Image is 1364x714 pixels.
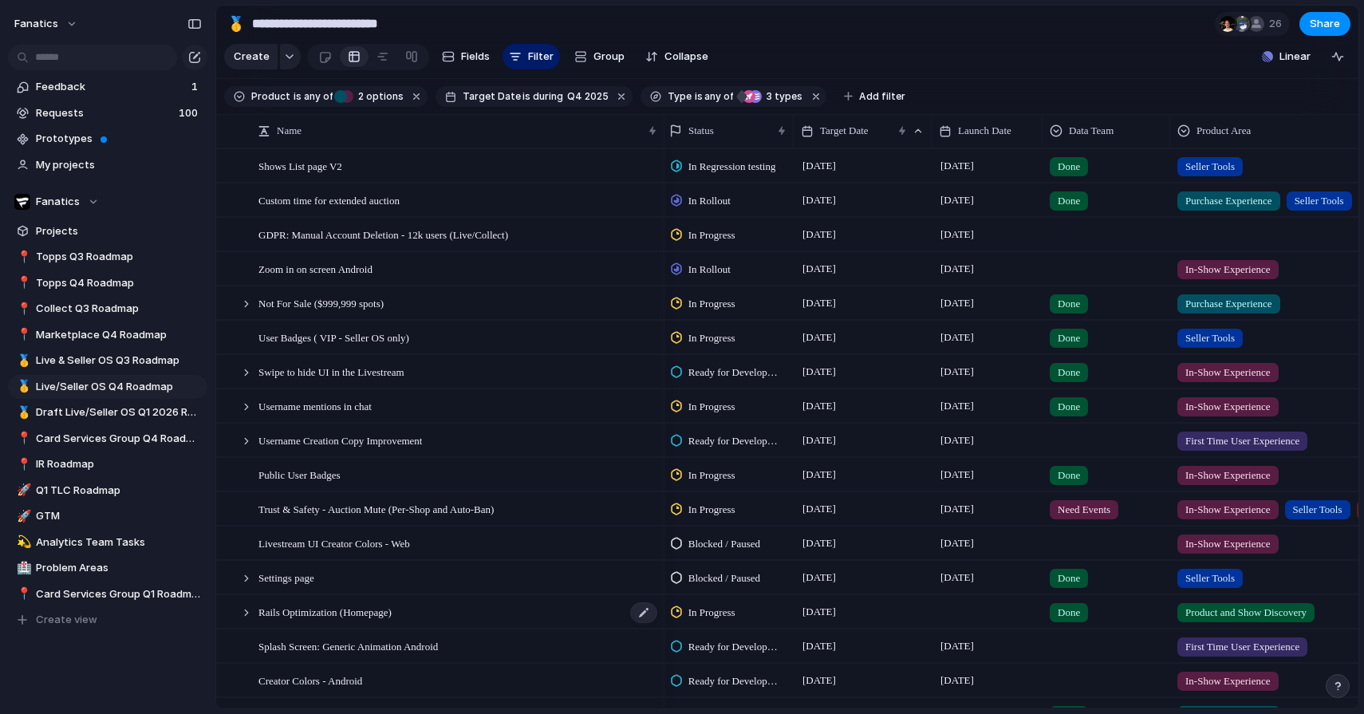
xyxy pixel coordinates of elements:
a: 🥇Live & Seller OS Q3 Roadmap [8,349,207,373]
span: Done [1058,193,1080,209]
span: [DATE] [798,534,840,553]
span: Settings page [258,568,314,586]
button: isduring [521,88,566,105]
span: options [353,89,404,104]
span: Fanatics [36,194,80,210]
span: any of [703,89,734,104]
span: [DATE] [936,534,978,553]
span: [DATE] [936,259,978,278]
button: 📍 [14,301,30,317]
span: My projects [36,157,202,173]
span: Seller Tools [1293,502,1342,518]
a: 📍Topps Q4 Roadmap [8,271,207,295]
span: In Progress [688,467,735,483]
span: Filter [528,49,554,65]
a: 📍IR Roadmap [8,452,207,476]
span: [DATE] [798,568,840,587]
span: Product and Show Discovery [1185,605,1307,621]
div: 📍 [17,325,28,344]
span: Target Date [463,89,521,104]
div: 📍Card Services Group Q1 Roadmap [8,582,207,606]
button: Fanatics [8,190,207,214]
span: Analytics Team Tasks [36,535,202,550]
button: Q4 2025 [564,88,612,105]
span: 3 [762,90,775,102]
span: [DATE] [798,465,840,484]
span: [DATE] [936,637,978,656]
span: Data Team [1069,123,1114,139]
span: Username Creation Copy Improvement [258,431,422,449]
div: 🏥 [17,559,28,578]
span: Topps Q3 Roadmap [36,249,202,265]
span: Ready for Development [688,365,780,381]
span: Card Services Group Q1 Roadmap [36,586,202,602]
a: Prototypes [8,127,207,151]
span: [DATE] [798,328,840,347]
span: Seller Tools [1185,159,1235,175]
div: 📍Card Services Group Q4 Roadmap [8,427,207,451]
span: Create [234,49,270,65]
button: 2 options [334,88,407,105]
span: Fields [461,49,490,65]
span: any of [302,89,333,104]
span: Add filter [859,89,905,104]
button: 📍 [14,249,30,265]
span: Share [1310,16,1340,32]
a: 📍Topps Q3 Roadmap [8,245,207,269]
span: Purchase Experience [1185,296,1272,312]
span: types [762,89,802,104]
span: Livestream UI Creator Colors - Web [258,534,410,552]
a: 💫Analytics Team Tasks [8,531,207,554]
span: In Rollout [688,193,731,209]
span: Rails Optimization (Homepage) [258,602,392,621]
span: In Progress [688,330,735,346]
button: Share [1299,12,1350,36]
span: [DATE] [798,294,840,313]
a: 🥇Live/Seller OS Q4 Roadmap [8,375,207,399]
span: [DATE] [936,396,978,416]
button: Add filter [834,85,915,108]
span: [DATE] [798,396,840,416]
span: Product Area [1196,123,1251,139]
span: Requests [36,105,174,121]
a: Requests100 [8,101,207,125]
div: 📍 [17,429,28,448]
button: 🚀 [14,508,30,524]
span: Create view [36,612,97,628]
button: 3 types [735,88,806,105]
span: 100 [179,105,201,121]
button: 🥇 [14,404,30,420]
button: 🏥 [14,560,30,576]
span: Shows List page V2 [258,156,342,175]
span: Collapse [664,49,708,65]
span: Purchase Experience [1185,193,1272,209]
button: 🥇 [14,353,30,369]
span: Draft Live/Seller OS Q1 2026 Roadmap [36,404,202,420]
span: Projects [36,223,202,239]
a: Feedback1 [8,75,207,99]
span: In Progress [688,605,735,621]
button: 🥇 [14,379,30,395]
span: In-Show Experience [1185,502,1271,518]
span: 26 [1269,16,1287,32]
span: First Time User Experience [1185,639,1299,655]
span: [DATE] [798,362,840,381]
span: Product [251,89,290,104]
button: Linear [1256,45,1317,69]
span: Done [1058,365,1080,381]
button: 📍 [14,327,30,343]
span: Done [1058,605,1080,621]
button: 📍 [14,431,30,447]
span: In Regression testing [688,159,776,175]
span: Ready for Development [688,673,780,689]
span: Q1 TLC Roadmap [36,483,202,499]
span: is [294,89,302,104]
span: [DATE] [936,568,978,587]
span: User Badges ( VIP - Seller OS only) [258,328,409,346]
span: Not For Sale ($999,999 spots) [258,294,384,312]
span: Done [1058,467,1080,483]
